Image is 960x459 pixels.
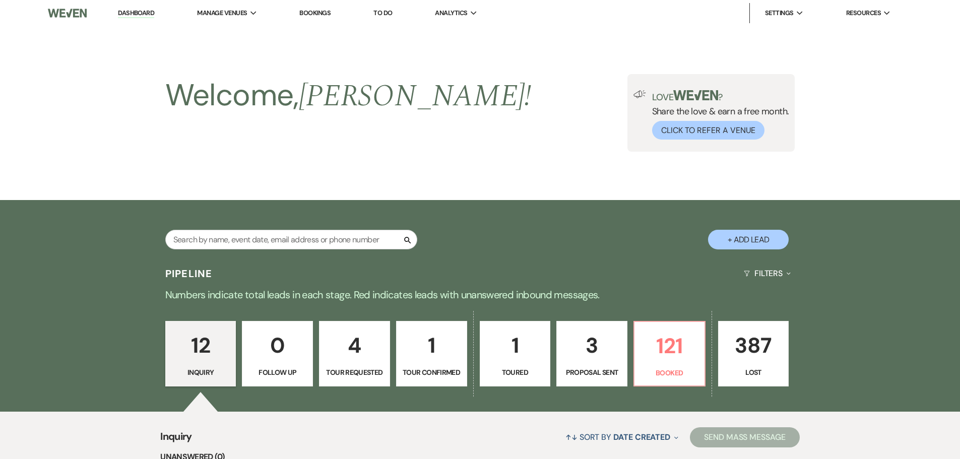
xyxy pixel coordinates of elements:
[652,121,764,140] button: Click to Refer a Venue
[486,367,544,378] p: Toured
[165,321,236,386] a: 12Inquiry
[299,9,331,17] a: Bookings
[48,3,86,24] img: Weven Logo
[646,90,789,140] div: Share the love & earn a free month.
[165,267,213,281] h3: Pipeline
[248,367,306,378] p: Follow Up
[565,432,578,442] span: ↑↓
[708,230,789,249] button: + Add Lead
[633,321,706,386] a: 121Booked
[480,321,551,386] a: 1Toured
[725,367,783,378] p: Lost
[740,260,795,287] button: Filters
[248,329,306,362] p: 0
[165,230,417,249] input: Search by name, event date, email address or phone number
[242,321,313,386] a: 0Follow Up
[486,329,544,362] p: 1
[563,329,621,362] p: 3
[556,321,627,386] a: 3Proposal Sent
[403,329,461,362] p: 1
[373,9,392,17] a: To Do
[165,74,532,117] h2: Welcome,
[403,367,461,378] p: Tour Confirmed
[633,90,646,98] img: loud-speaker-illustration.svg
[641,367,698,378] p: Booked
[613,432,670,442] span: Date Created
[673,90,718,100] img: weven-logo-green.svg
[561,424,682,450] button: Sort By Date Created
[326,329,383,362] p: 4
[299,73,532,119] span: [PERSON_NAME] !
[718,321,789,386] a: 387Lost
[652,90,789,102] p: Love ?
[435,8,467,18] span: Analytics
[396,321,467,386] a: 1Tour Confirmed
[172,367,230,378] p: Inquiry
[641,329,698,363] p: 121
[319,321,390,386] a: 4Tour Requested
[690,427,800,447] button: Send Mass Message
[160,429,192,450] span: Inquiry
[725,329,783,362] p: 387
[563,367,621,378] p: Proposal Sent
[846,8,881,18] span: Resources
[118,9,154,18] a: Dashboard
[172,329,230,362] p: 12
[197,8,247,18] span: Manage Venues
[117,287,843,303] p: Numbers indicate total leads in each stage. Red indicates leads with unanswered inbound messages.
[326,367,383,378] p: Tour Requested
[765,8,794,18] span: Settings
